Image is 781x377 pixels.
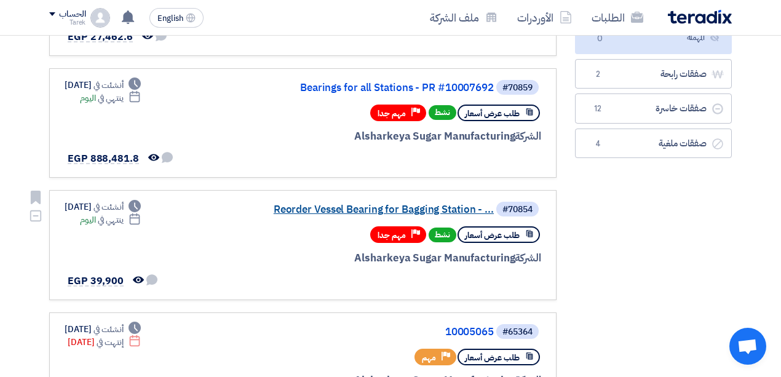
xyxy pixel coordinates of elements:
div: [DATE] [65,79,141,92]
span: نشط [429,105,456,120]
span: أنشئت في [93,200,123,213]
div: اليوم [80,92,141,105]
a: 10005065 [248,327,494,338]
span: 12 [590,103,605,115]
span: أنشئت في [93,323,123,336]
span: 0 [592,33,607,46]
span: نشط [429,228,456,242]
span: الشركة [515,250,541,266]
span: الشركة [515,129,541,144]
a: Bearings for all Stations - PR #10007692 [248,82,494,93]
span: مهم [422,352,436,363]
span: English [157,14,183,23]
div: #70854 [502,205,533,214]
a: المهملة [582,29,724,47]
span: إنتهت في [97,336,123,349]
div: [DATE] [68,336,141,349]
div: الحساب [59,9,85,20]
span: 4 [590,138,605,150]
button: English [149,8,204,28]
span: ينتهي في [98,92,123,105]
a: Reorder Vessel Bearing for Bagging Station - ... [248,204,494,215]
span: مهم جدا [378,108,406,119]
a: صفقات رابحة2 [575,59,732,89]
a: الأوردرات [507,3,582,32]
div: اليوم [80,213,141,226]
a: صفقات خاسرة12 [575,93,732,124]
div: [DATE] [65,200,141,213]
a: الطلبات [582,3,653,32]
span: طلب عرض أسعار [465,352,520,363]
img: profile_test.png [90,8,110,28]
span: أنشئت في [93,79,123,92]
a: صفقات ملغية4 [575,129,732,159]
img: Teradix logo [668,10,732,24]
div: Tarek [49,19,85,26]
span: مهم جدا [378,229,406,241]
div: [DATE] [65,323,141,336]
a: Open chat [729,328,766,365]
span: طلب عرض أسعار [465,229,520,241]
div: Alsharkeya Sugar Manufacturing [245,129,541,145]
a: ملف الشركة [420,3,507,32]
span: EGP 27,462.6 [68,30,133,44]
span: EGP 39,900 [68,274,124,288]
div: #65364 [502,328,533,336]
span: 2 [590,68,605,81]
span: طلب عرض أسعار [465,108,520,119]
div: Alsharkeya Sugar Manufacturing [245,250,541,266]
span: ينتهي في [98,213,123,226]
span: EGP 888,481.8 [68,151,139,166]
div: #70859 [502,84,533,92]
